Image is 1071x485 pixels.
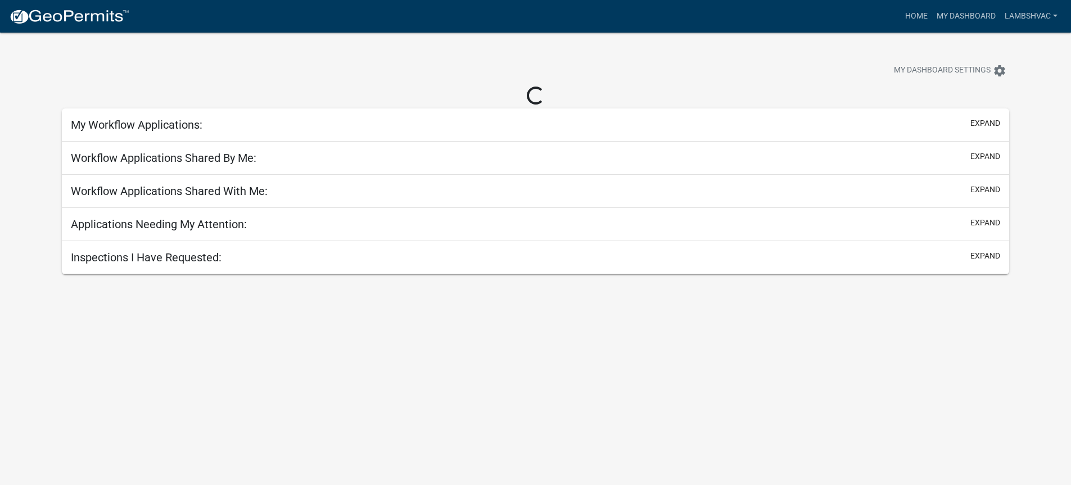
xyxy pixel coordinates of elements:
[970,151,1000,162] button: expand
[970,250,1000,262] button: expand
[993,64,1006,78] i: settings
[71,251,222,264] h5: Inspections I Have Requested:
[970,117,1000,129] button: expand
[894,64,991,78] span: My Dashboard Settings
[970,184,1000,196] button: expand
[71,118,202,132] h5: My Workflow Applications:
[71,151,256,165] h5: Workflow Applications Shared By Me:
[71,217,247,231] h5: Applications Needing My Attention:
[1000,6,1062,27] a: Lambshvac
[885,60,1015,81] button: My Dashboard Settingssettings
[901,6,932,27] a: Home
[932,6,1000,27] a: My Dashboard
[970,217,1000,229] button: expand
[71,184,268,198] h5: Workflow Applications Shared With Me:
